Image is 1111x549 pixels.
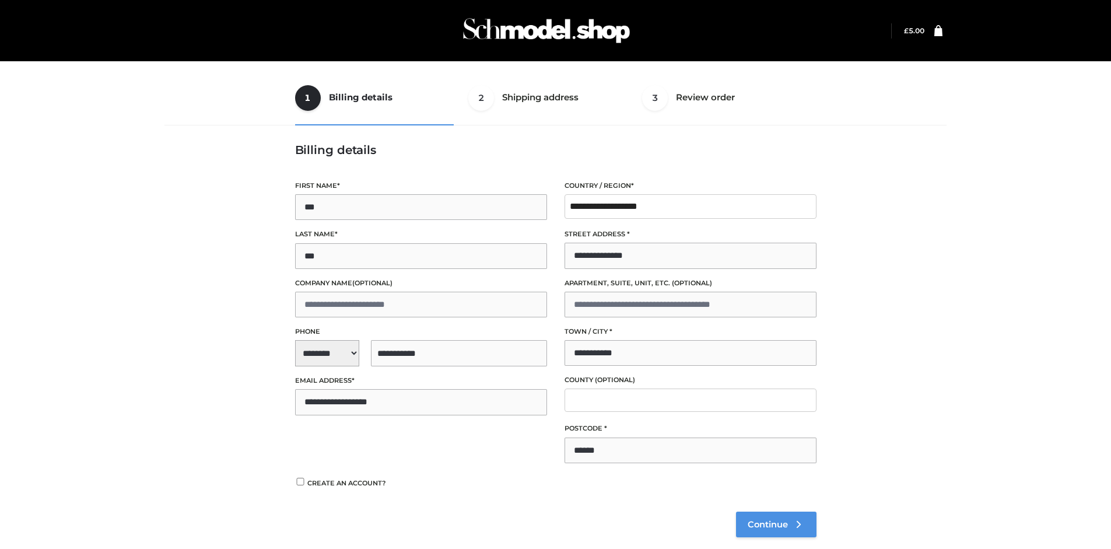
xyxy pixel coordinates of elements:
a: Continue [736,512,816,537]
span: £ [904,26,909,35]
label: Street address [565,229,816,240]
h3: Billing details [295,143,816,157]
span: (optional) [672,279,712,287]
span: Continue [748,519,788,530]
label: Email address [295,375,547,386]
label: County [565,375,816,386]
label: Phone [295,326,547,337]
span: Create an account? [307,479,386,487]
label: Apartment, suite, unit, etc. [565,278,816,289]
input: Create an account? [295,478,306,485]
label: Town / City [565,326,816,337]
label: Postcode [565,423,816,434]
label: Country / Region [565,180,816,191]
label: Company name [295,278,547,289]
span: (optional) [352,279,392,287]
label: First name [295,180,547,191]
img: Schmodel Admin 964 [459,8,634,54]
bdi: 5.00 [904,26,924,35]
span: (optional) [595,376,635,384]
a: £5.00 [904,26,924,35]
label: Last name [295,229,547,240]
